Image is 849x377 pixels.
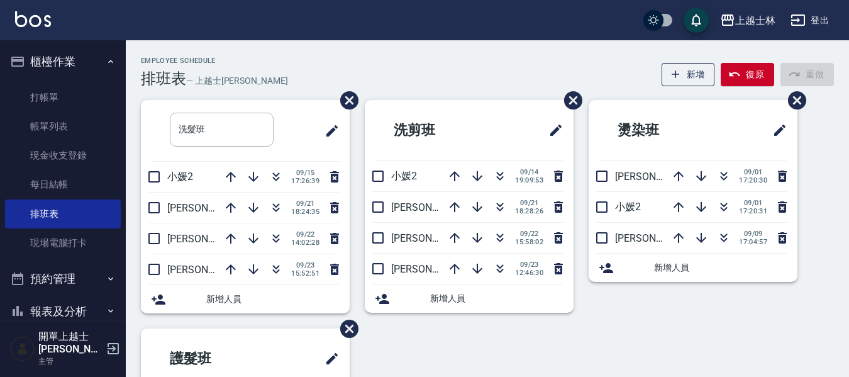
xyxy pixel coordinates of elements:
[515,230,543,238] span: 09/22
[739,168,767,176] span: 09/01
[331,310,360,347] span: 刪除班表
[555,82,584,119] span: 刪除班表
[365,284,574,313] div: 新增人員
[38,356,103,367] p: 主管
[739,238,767,246] span: 17:04:57
[739,230,767,238] span: 09/09
[167,233,254,245] span: [PERSON_NAME]12
[10,336,35,361] img: Person
[599,108,721,153] h2: 燙染班
[715,8,780,33] button: 上越士林
[331,82,360,119] span: 刪除班表
[5,262,121,295] button: 預約管理
[739,199,767,207] span: 09/01
[779,82,808,119] span: 刪除班表
[765,115,787,145] span: 修改班表的標題
[206,293,340,306] span: 新增人員
[391,201,472,213] span: [PERSON_NAME]8
[141,57,288,65] h2: Employee Schedule
[5,228,121,257] a: 現場電腦打卡
[739,176,767,184] span: 17:20:30
[167,202,254,214] span: [PERSON_NAME]12
[5,141,121,170] a: 現金收支登錄
[141,70,186,87] h3: 排班表
[5,112,121,141] a: 帳單列表
[515,207,543,215] span: 18:28:26
[735,13,775,28] div: 上越士林
[5,200,121,228] a: 排班表
[515,168,543,176] span: 09/14
[5,170,121,199] a: 每日結帳
[654,261,787,274] span: 新增人員
[291,169,319,177] span: 09/15
[291,177,319,185] span: 17:26:39
[291,230,319,239] span: 09/22
[615,201,641,213] span: 小媛2
[291,208,319,216] span: 18:24:35
[684,8,709,33] button: save
[615,171,696,183] span: [PERSON_NAME]8
[541,115,563,145] span: 修改班表的標題
[375,108,497,153] h2: 洗剪班
[615,232,702,244] span: [PERSON_NAME]12
[785,9,834,32] button: 登出
[430,292,563,305] span: 新增人員
[38,330,103,356] h5: 開單上越士[PERSON_NAME]
[515,176,543,184] span: 19:09:53
[317,116,340,146] span: 修改班表的標題
[167,264,248,276] span: [PERSON_NAME]8
[515,238,543,246] span: 15:58:02
[515,199,543,207] span: 09/21
[291,261,319,269] span: 09/23
[186,74,288,87] h6: — 上越士[PERSON_NAME]
[515,261,543,269] span: 09/23
[5,295,121,328] button: 報表及分析
[662,63,715,86] button: 新增
[15,11,51,27] img: Logo
[170,113,274,147] input: 排版標題
[391,232,478,244] span: [PERSON_NAME]12
[141,285,350,313] div: 新增人員
[391,263,478,275] span: [PERSON_NAME]12
[739,207,767,215] span: 17:20:31
[5,45,121,78] button: 櫃檯作業
[167,171,193,183] span: 小媛2
[721,63,774,86] button: 復原
[291,200,319,208] span: 09/21
[391,170,417,182] span: 小媛2
[317,344,340,374] span: 修改班表的標題
[5,83,121,112] a: 打帳單
[291,239,319,247] span: 14:02:28
[589,254,797,282] div: 新增人員
[515,269,543,277] span: 12:46:30
[291,269,319,278] span: 15:52:51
